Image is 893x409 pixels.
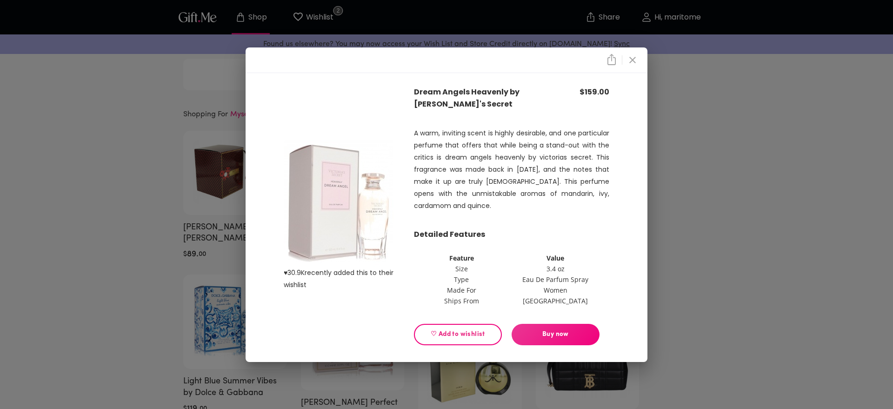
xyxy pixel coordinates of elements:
th: Feature [415,253,508,263]
td: Made For [415,285,508,295]
button: Buy now [512,324,600,345]
td: [GEOGRAPHIC_DATA] [509,296,602,306]
td: Size [415,264,508,274]
td: Type [415,275,508,284]
img: product image [284,140,393,267]
button: close [604,52,620,67]
p: A warm, inviting scent is highly desirable, and one particular perfume that offers that while bei... [414,127,609,212]
button: close [625,52,640,68]
td: Eau De Parfum Spray [509,275,602,284]
td: Women [509,285,602,295]
p: ♥ 30.9K recently added this to their wishlist [284,267,414,291]
p: Detailed Features [414,228,609,241]
td: 3.4 oz [509,264,602,274]
button: ♡ Add to wishlist [414,324,502,345]
span: ♡ Add to wishlist [422,329,494,340]
p: $ 159.00 [551,86,609,98]
th: Value [509,253,602,263]
p: Dream Angels Heavenly by [PERSON_NAME]'s Secret [414,86,551,110]
td: Ships From [415,296,508,306]
span: Buy now [512,329,600,340]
